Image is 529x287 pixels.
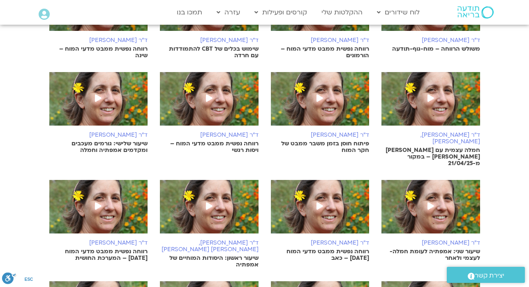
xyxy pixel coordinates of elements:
[160,132,259,138] h6: ד"ר [PERSON_NAME]
[271,240,370,246] h6: ד"ר [PERSON_NAME]
[381,180,480,242] img: %D7%A0%D7%95%D7%A2%D7%94-%D7%90%D7%9C%D7%91%D7%9C%D7%93%D7%94.png
[381,147,480,167] p: חמלה עצמית עם [PERSON_NAME] [PERSON_NAME] – במקור מ-21/04/25
[381,46,480,52] p: משולש הרווחה – מוח-גוף-תודעה
[49,132,148,138] h6: ד"ר [PERSON_NAME]
[160,46,259,59] p: שימוש בכלים של CBT להתמודדות עם חרדה
[271,72,370,134] img: %D7%A0%D7%95%D7%A2%D7%94-%D7%90%D7%9C%D7%91%D7%9C%D7%93%D7%94.png
[49,240,148,246] h6: ד"ר [PERSON_NAME]
[49,72,148,154] a: ד"ר [PERSON_NAME]שיעור שלישי: גורמים מעכבים ומקדמים אמפתיה וחמלה
[381,72,480,167] a: ד"ר [PERSON_NAME],[PERSON_NAME]חמלה עצמית עם [PERSON_NAME] [PERSON_NAME] – במקור מ-21/04/25
[373,5,424,20] a: לוח שידורים
[271,72,370,154] a: ד"ר [PERSON_NAME]פיתוח חוסן בזמן משבר ממבט של חקר המוח
[49,180,148,242] img: %D7%A0%D7%95%D7%A2%D7%94-%D7%90%D7%9C%D7%91%D7%9C%D7%93%D7%94.png
[271,180,370,242] img: %D7%A0%D7%95%D7%A2%D7%94-%D7%90%D7%9C%D7%91%D7%9C%D7%93%D7%94.png
[160,140,259,154] p: רווחה נפשית ממבט מדעי המוח – ויסות רגשי
[160,240,259,253] h6: ד"ר [PERSON_NAME],[PERSON_NAME] [PERSON_NAME]
[160,72,259,154] a: ד"ר [PERSON_NAME]רווחה נפשית ממבט מדעי המוח – ויסות רגשי
[250,5,311,20] a: קורסים ופעילות
[381,240,480,246] h6: ד"ר [PERSON_NAME]
[457,6,494,19] img: תודעה בריאה
[49,248,148,261] p: רווחה נפשית ממבט מדעי המוח [DATE] – המערכת החושית
[381,248,480,261] p: שיעור שני: אמפתיה לעומת חמלה- לעצמי ולאחר
[271,140,370,154] p: פיתוח חוסן בזמן משבר ממבט של חקר המוח
[381,132,480,145] h6: ד"ר [PERSON_NAME],[PERSON_NAME]
[173,5,206,20] a: תמכו בנו
[475,270,504,281] span: יצירת קשר
[271,180,370,261] a: ד"ר [PERSON_NAME]רווחה נפשית ממבט מדעי המוח [DATE] – כאב
[271,248,370,261] p: רווחה נפשית ממבט מדעי המוח [DATE] – כאב
[49,180,148,261] a: ד"ר [PERSON_NAME]רווחה נפשית ממבט מדעי המוח [DATE] – המערכת החושית
[160,180,259,268] a: ד"ר [PERSON_NAME],[PERSON_NAME] [PERSON_NAME]שיעור ראשון: היסודות המוחיים של אמפתיה
[160,180,259,242] img: %D7%A0%D7%95%D7%A2%D7%94-%D7%90%D7%9C%D7%91%D7%9C%D7%93%D7%94.png
[160,37,259,44] h6: ד"ר [PERSON_NAME]
[271,46,370,59] p: רווחה נפשית ממבט מדעי המוח – הורמונים
[317,5,367,20] a: ההקלטות שלי
[447,267,525,283] a: יצירת קשר
[160,255,259,268] p: שיעור ראשון: היסודות המוחיים של אמפתיה
[271,132,370,138] h6: ד"ר [PERSON_NAME]
[381,180,480,261] a: ד"ר [PERSON_NAME]שיעור שני: אמפתיה לעומת חמלה- לעצמי ולאחר
[49,140,148,154] p: שיעור שלישי: גורמים מעכבים ומקדמים אמפתיה וחמלה
[49,72,148,134] img: %D7%A0%D7%95%D7%A2%D7%94-%D7%90%D7%9C%D7%91%D7%9C%D7%93%D7%94.png
[213,5,244,20] a: עזרה
[49,37,148,44] h6: ד"ר [PERSON_NAME]
[271,37,370,44] h6: ד"ר [PERSON_NAME]
[160,72,259,134] img: %D7%A0%D7%95%D7%A2%D7%94-%D7%90%D7%9C%D7%91%D7%9C%D7%93%D7%94.png
[381,37,480,44] h6: ד"ר [PERSON_NAME]
[49,46,148,59] p: רווחה נפשית ממבט מדעי המוח – שינה
[381,72,480,134] img: %D7%A0%D7%95%D7%A2%D7%94-%D7%90%D7%9C%D7%91%D7%9C%D7%93%D7%94.png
